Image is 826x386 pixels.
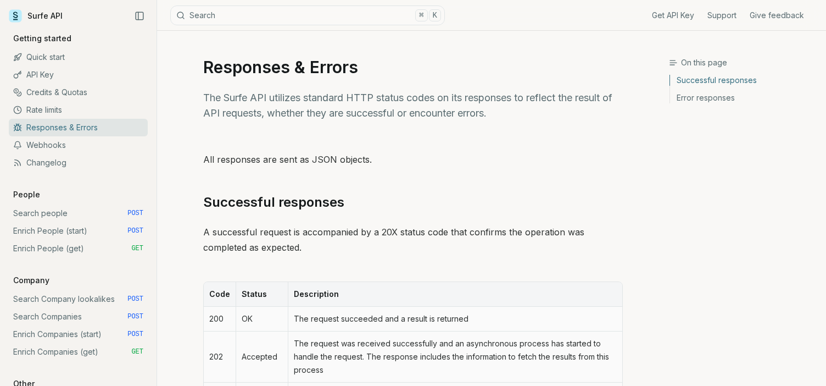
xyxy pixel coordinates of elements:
button: Search⌘K [170,5,445,25]
kbd: ⌘ [415,9,427,21]
a: Search Company lookalikes POST [9,290,148,308]
a: Quick start [9,48,148,66]
p: Company [9,275,54,286]
td: The request was received successfully and an asynchronous process has started to handle the reque... [288,332,622,383]
td: The request succeeded and a result is returned [288,307,622,332]
span: GET [131,348,143,356]
td: 200 [204,307,236,332]
a: Successful responses [670,75,817,89]
h3: On this page [669,57,817,68]
a: Support [707,10,736,21]
span: POST [127,312,143,321]
a: Rate limits [9,101,148,119]
a: Search Companies POST [9,308,148,326]
h1: Responses & Errors [203,57,623,77]
a: Error responses [670,89,817,103]
th: Status [236,282,288,307]
td: 202 [204,332,236,383]
a: Enrich People (start) POST [9,222,148,240]
td: OK [236,307,288,332]
a: Search people POST [9,205,148,222]
p: Getting started [9,33,76,44]
a: Changelog [9,154,148,172]
span: POST [127,295,143,304]
a: Surfe API [9,8,63,24]
p: A successful request is accompanied by a 20X status code that confirms the operation was complete... [203,224,623,255]
button: Collapse Sidebar [131,8,148,24]
td: Accepted [236,332,288,383]
span: POST [127,209,143,218]
a: Responses & Errors [9,119,148,136]
a: API Key [9,66,148,84]
kbd: K [429,9,441,21]
a: Credits & Quotas [9,84,148,101]
a: Successful responses [203,194,344,211]
a: Enrich Companies (get) GET [9,343,148,361]
a: Get API Key [652,10,694,21]
span: POST [127,330,143,339]
th: Description [288,282,622,307]
span: POST [127,227,143,235]
a: Enrich Companies (start) POST [9,326,148,343]
a: Webhooks [9,136,148,154]
p: People [9,189,44,200]
span: GET [131,244,143,253]
a: Enrich People (get) GET [9,240,148,257]
a: Give feedback [750,10,804,21]
p: The Surfe API utilizes standard HTTP status codes on its responses to reflect the result of API r... [203,90,623,121]
th: Code [204,282,236,307]
p: All responses are sent as JSON objects. [203,152,623,167]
